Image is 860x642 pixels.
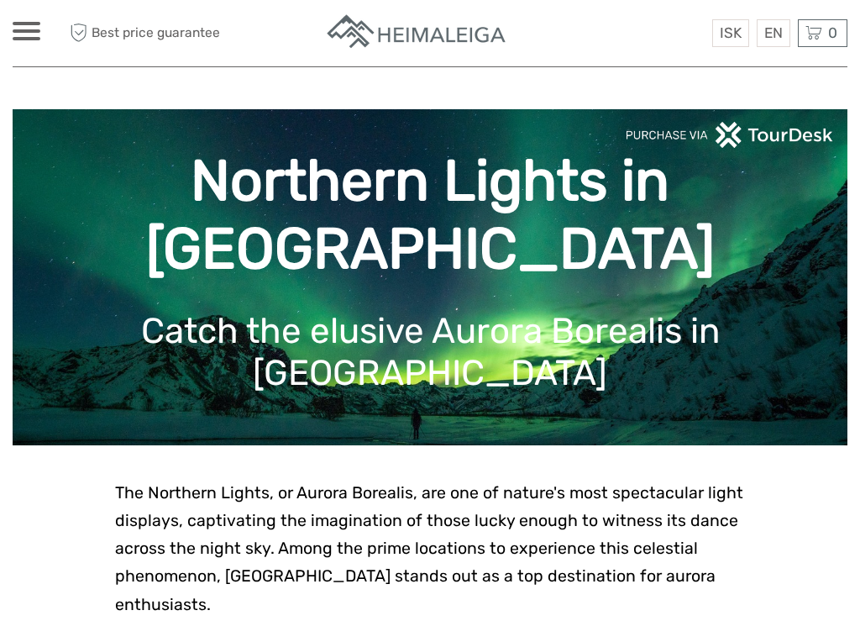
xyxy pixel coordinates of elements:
img: Apartments in Reykjavik [325,13,510,54]
span: 0 [826,24,840,41]
span: Best price guarantee [66,19,222,47]
div: EN [757,19,790,47]
img: PurchaseViaTourDeskwhite.png [625,122,835,148]
h1: Northern Lights in [GEOGRAPHIC_DATA] [38,147,822,283]
h1: Catch the elusive Aurora Borealis in [GEOGRAPHIC_DATA] [38,310,822,395]
span: ISK [720,24,742,41]
span: The Northern Lights, or Aurora Borealis, are one of nature's most spectacular light displays, cap... [115,483,743,614]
